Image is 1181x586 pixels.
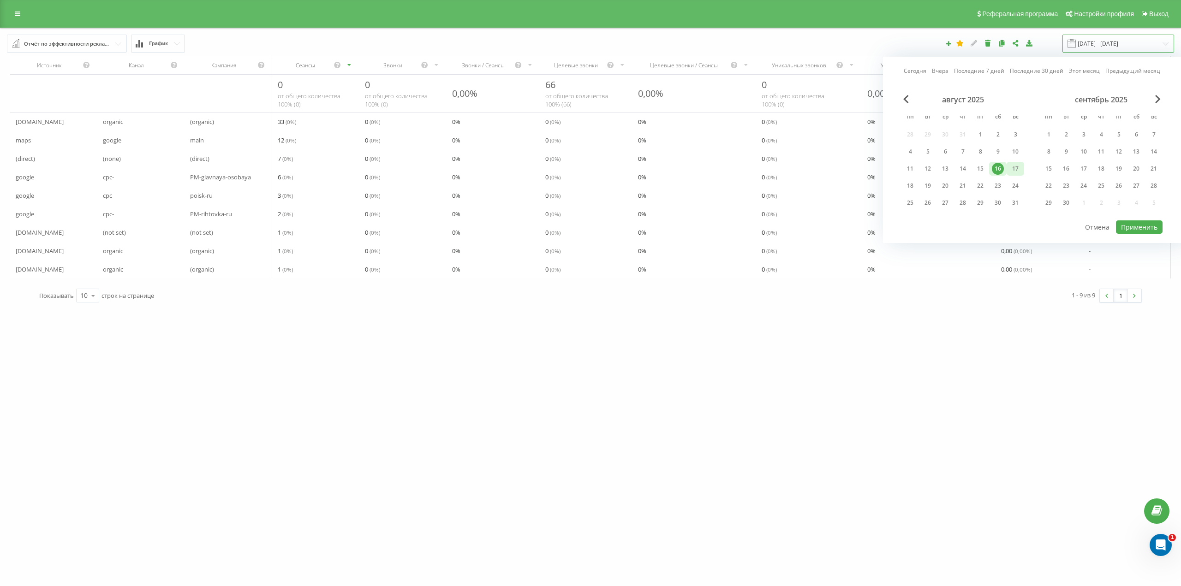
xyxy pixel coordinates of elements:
[278,116,296,127] span: 33
[1043,197,1055,209] div: 29
[550,229,561,236] span: ( 0 %)
[550,192,561,199] span: ( 0 %)
[1059,111,1073,124] abbr: вторник
[867,190,876,201] span: 0 %
[365,172,380,183] span: 0
[867,135,876,146] span: 0 %
[452,227,460,238] span: 0 %
[282,229,293,236] span: ( 0 %)
[1043,163,1055,175] div: 15
[957,197,969,209] div: 28
[762,116,777,127] span: 0
[365,135,380,146] span: 0
[1009,129,1021,141] div: 3
[452,208,460,219] span: 0 %
[936,196,954,210] div: ср 27 авг. 2025 г.
[904,66,926,75] a: Сегодня
[365,245,380,256] span: 0
[972,162,989,176] div: пт 15 авг. 2025 г.
[190,245,214,256] span: (organic)
[919,162,936,176] div: вт 12 авг. 2025 г.
[992,129,1004,141] div: 2
[1075,162,1092,176] div: ср 17 сент. 2025 г.
[190,227,213,238] span: (not set)
[957,163,969,175] div: 14
[762,78,767,91] span: 0
[992,146,1004,158] div: 9
[1169,534,1176,541] span: 1
[550,118,561,125] span: ( 0 %)
[998,40,1006,46] i: Копировать отчет
[1040,179,1057,193] div: пн 22 сент. 2025 г.
[286,118,296,125] span: ( 0 %)
[1040,95,1163,104] div: сентябрь 2025
[278,135,296,146] span: 12
[1092,162,1110,176] div: чт 18 сент. 2025 г.
[545,153,561,164] span: 0
[939,163,951,175] div: 13
[190,190,213,201] span: poisk-ru
[989,145,1007,159] div: сб 9 авг. 2025 г.
[370,192,380,199] span: ( 0 %)
[972,179,989,193] div: пт 22 авг. 2025 г.
[954,145,972,159] div: чт 7 авг. 2025 г.
[919,145,936,159] div: вт 5 авг. 2025 г.
[16,61,83,69] div: Источник
[278,61,334,69] div: Сеансы
[1060,129,1072,141] div: 2
[1069,66,1100,75] a: Этот месяц
[1095,129,1107,141] div: 4
[282,247,293,255] span: ( 0 %)
[974,197,986,209] div: 29
[103,227,126,238] span: (not set)
[989,179,1007,193] div: сб 23 авг. 2025 г.
[1057,179,1075,193] div: вт 23 сент. 2025 г.
[550,136,561,144] span: ( 0 %)
[103,116,123,127] span: organic
[1150,534,1172,556] iframe: Intercom live chat
[24,39,111,49] div: Отчёт по эффективности рекламных кампаний
[1007,179,1024,193] div: вс 24 авг. 2025 г.
[1040,128,1057,142] div: пн 1 сент. 2025 г.
[278,172,293,183] span: 6
[190,61,257,69] div: Кампания
[922,197,934,209] div: 26
[1155,95,1161,103] span: Next Month
[638,172,646,183] span: 0 %
[1127,128,1145,142] div: сб 6 сент. 2025 г.
[638,61,730,69] div: Целевые звонки / Сеансы
[16,208,34,219] span: google
[1074,10,1134,18] span: Настройки профиля
[1116,220,1163,234] button: Применить
[901,162,919,176] div: пн 11 авг. 2025 г.
[766,229,777,236] span: ( 0 %)
[1095,180,1107,192] div: 25
[936,162,954,176] div: ср 13 авг. 2025 г.
[452,87,477,100] div: 0,00%
[282,173,293,181] span: ( 0 %)
[1089,245,1091,256] span: -
[1094,111,1108,124] abbr: четверг
[904,163,916,175] div: 11
[867,153,876,164] span: 0 %
[992,163,1004,175] div: 16
[1012,40,1020,46] i: Поделиться настройками отчета
[1060,163,1072,175] div: 16
[103,153,121,164] span: (none)
[922,180,934,192] div: 19
[103,190,112,201] span: cpc
[1043,180,1055,192] div: 22
[762,172,777,183] span: 0
[1095,163,1107,175] div: 18
[945,41,952,46] i: Создать отчет
[545,208,561,219] span: 0
[1148,146,1160,158] div: 14
[1078,163,1090,175] div: 17
[1129,111,1143,124] abbr: суббота
[638,208,646,219] span: 0 %
[1148,163,1160,175] div: 21
[973,111,987,124] abbr: пятница
[867,61,970,69] div: Уникальные звонки / Сеансы
[957,146,969,158] div: 7
[16,227,64,238] span: [DOMAIN_NAME]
